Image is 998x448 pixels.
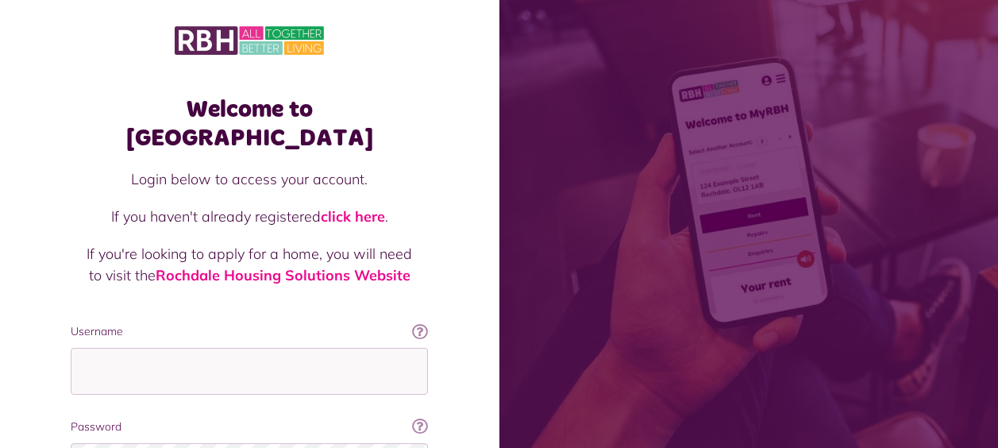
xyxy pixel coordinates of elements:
label: Username [71,323,428,340]
img: MyRBH [175,24,324,57]
h1: Welcome to [GEOGRAPHIC_DATA] [71,95,428,153]
a: click here [321,207,385,226]
p: If you're looking to apply for a home, you will need to visit the [87,243,412,286]
p: Login below to access your account. [87,168,412,190]
a: Rochdale Housing Solutions Website [156,266,410,284]
label: Password [71,419,428,435]
p: If you haven't already registered . [87,206,412,227]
